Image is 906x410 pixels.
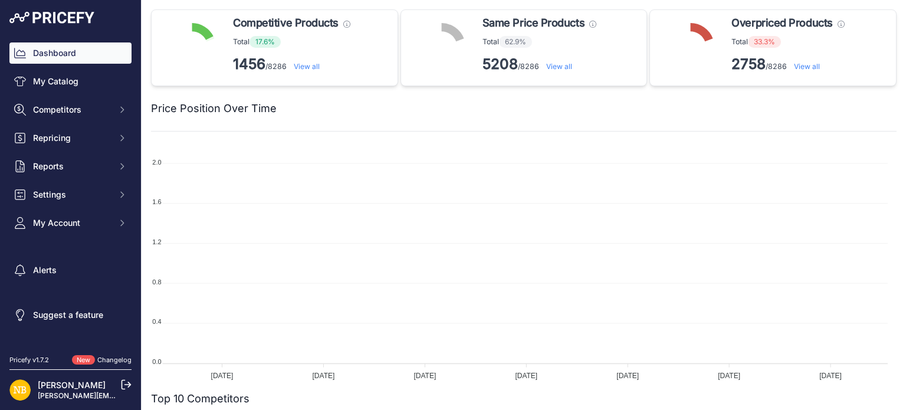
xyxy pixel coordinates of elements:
span: 33.3% [748,36,781,48]
a: Dashboard [9,42,132,64]
strong: 2758 [731,55,766,73]
button: Competitors [9,99,132,120]
tspan: [DATE] [313,372,335,380]
span: My Account [33,217,110,229]
span: Repricing [33,132,110,144]
p: /8286 [482,55,596,74]
nav: Sidebar [9,42,132,341]
img: Pricefy Logo [9,12,94,24]
strong: 5208 [482,55,518,73]
tspan: 2.0 [152,159,161,166]
button: Reports [9,156,132,177]
a: [PERSON_NAME][EMAIL_ADDRESS][DOMAIN_NAME] [38,391,219,400]
button: Settings [9,184,132,205]
a: Suggest a feature [9,304,132,326]
tspan: [DATE] [211,372,234,380]
tspan: [DATE] [616,372,639,380]
span: 17.6% [250,36,281,48]
a: [PERSON_NAME] [38,380,106,390]
button: Repricing [9,127,132,149]
p: /8286 [233,55,350,74]
tspan: [DATE] [515,372,537,380]
span: 62.9% [499,36,532,48]
span: Reports [33,160,110,172]
p: Total [482,36,596,48]
h2: Top 10 Competitors [151,391,250,407]
span: Same Price Products [482,15,585,31]
tspan: [DATE] [413,372,436,380]
tspan: 0.0 [152,358,161,365]
span: New [72,355,95,365]
a: View all [546,62,572,71]
a: My Catalog [9,71,132,92]
tspan: 1.6 [152,198,161,205]
tspan: [DATE] [718,372,740,380]
p: /8286 [731,55,844,74]
tspan: 0.4 [152,318,161,325]
span: Competitive Products [233,15,339,31]
p: Total [233,36,350,48]
span: Competitors [33,104,110,116]
tspan: [DATE] [819,372,842,380]
span: Overpriced Products [731,15,832,31]
a: View all [294,62,320,71]
tspan: 1.2 [152,238,161,245]
a: Alerts [9,260,132,281]
a: View all [794,62,820,71]
strong: 1456 [233,55,265,73]
span: Settings [33,189,110,201]
button: My Account [9,212,132,234]
h2: Price Position Over Time [151,100,277,117]
tspan: 0.8 [152,278,161,286]
p: Total [731,36,844,48]
a: Changelog [97,356,132,364]
div: Pricefy v1.7.2 [9,355,49,365]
